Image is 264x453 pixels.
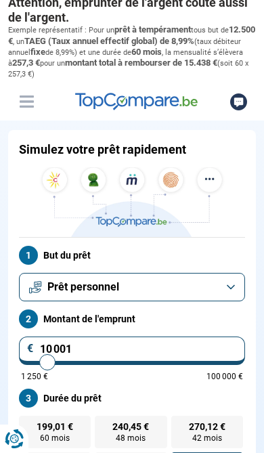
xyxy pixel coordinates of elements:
[37,422,73,431] span: 199,01 €
[8,24,255,45] span: 12.500 €
[21,372,48,381] span: 1 250 €
[189,422,225,431] span: 270,12 €
[114,24,191,35] span: prêt à tempérament
[206,372,243,381] span: 100 000 €
[16,91,37,112] button: Menu
[131,47,162,57] span: 60 mois
[112,422,149,431] span: 240,45 €
[47,280,119,295] span: Prêt personnel
[116,434,146,442] span: 48 mois
[30,47,45,57] span: fixe
[12,58,40,68] span: 257,3 €
[75,93,198,110] img: TopCompare
[192,434,222,442] span: 42 mois
[19,142,186,157] h1: Simulez votre prêt rapidement
[19,246,245,265] label: But du prêt
[65,58,217,68] span: montant total à rembourser de 15.438 €
[19,389,245,408] label: Durée du prêt
[40,434,70,442] span: 60 mois
[24,36,194,46] span: TAEG (Taux annuel effectif global) de 8,99%
[8,24,256,79] p: Exemple représentatif : Pour un tous but de , un (taux débiteur annuel de 8,99%) et une durée de ...
[37,167,227,237] img: TopCompare.be
[19,309,245,328] label: Montant de l'emprunt
[27,343,34,354] span: €
[19,273,245,301] button: Prêt personnel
